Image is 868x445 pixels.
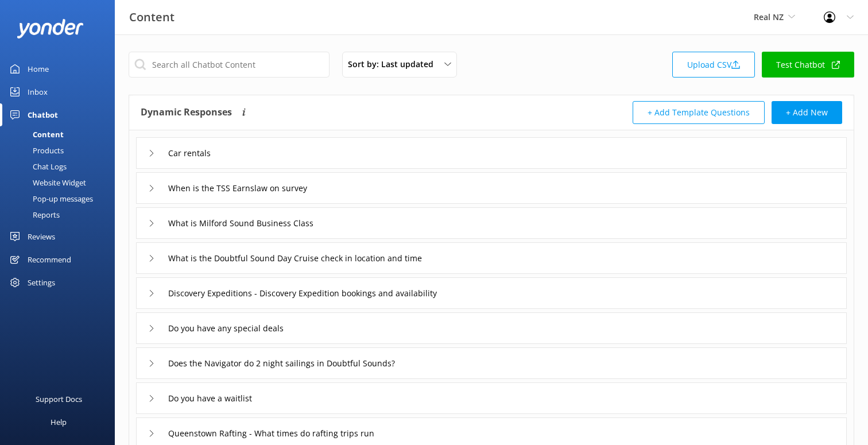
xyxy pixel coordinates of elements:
[7,142,64,158] div: Products
[7,175,86,191] div: Website Widget
[754,11,784,22] span: Real NZ
[7,126,115,142] a: Content
[7,126,64,142] div: Content
[129,8,175,26] h3: Content
[141,101,232,124] h4: Dynamic Responses
[348,58,440,71] span: Sort by: Last updated
[7,158,67,175] div: Chat Logs
[672,52,755,78] a: Upload CSV
[762,52,854,78] a: Test Chatbot
[36,388,82,411] div: Support Docs
[28,57,49,80] div: Home
[28,271,55,294] div: Settings
[7,158,115,175] a: Chat Logs
[772,101,842,124] button: + Add New
[51,411,67,434] div: Help
[7,142,115,158] a: Products
[28,248,71,271] div: Recommend
[17,19,83,38] img: yonder-white-logo.png
[7,207,60,223] div: Reports
[28,103,58,126] div: Chatbot
[633,101,765,124] button: + Add Template Questions
[7,175,115,191] a: Website Widget
[7,191,93,207] div: Pop-up messages
[28,80,48,103] div: Inbox
[7,207,115,223] a: Reports
[7,191,115,207] a: Pop-up messages
[28,225,55,248] div: Reviews
[129,52,330,78] input: Search all Chatbot Content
